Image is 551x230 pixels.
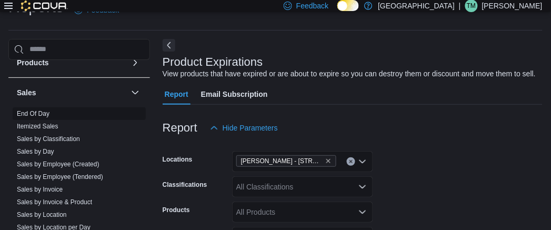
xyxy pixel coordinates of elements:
[17,161,99,168] a: Sales by Employee (Created)
[17,211,67,219] span: Sales by Location
[17,122,58,131] span: Itemized Sales
[163,155,193,164] label: Locations
[206,117,282,138] button: Hide Parameters
[17,57,127,68] button: Products
[17,211,67,218] a: Sales by Location
[163,56,263,68] h3: Product Expirations
[17,173,103,181] a: Sales by Employee (Tendered)
[129,56,142,69] button: Products
[163,39,175,52] button: Next
[17,148,54,155] a: Sales by Day
[358,157,367,166] button: Open list of options
[358,208,367,216] button: Open list of options
[17,198,92,206] a: Sales by Invoice & Product
[347,157,355,166] button: Clear input
[241,156,323,166] span: [PERSON_NAME] - [STREET_ADDRESS]
[17,110,49,117] a: End Of Day
[17,173,103,181] span: Sales by Employee (Tendered)
[129,86,142,99] button: Sales
[17,135,80,143] a: Sales by Classification
[163,206,190,214] label: Products
[17,87,127,98] button: Sales
[17,147,54,156] span: Sales by Day
[296,1,328,11] span: Feedback
[236,155,336,167] span: Moore - 105 SE 19th St
[17,185,63,194] span: Sales by Invoice
[337,11,338,12] span: Dark Mode
[325,158,332,164] button: Remove Moore - 105 SE 19th St from selection in this group
[163,122,197,134] h3: Report
[165,84,188,105] span: Report
[163,181,207,189] label: Classifications
[21,1,68,11] img: Cova
[358,183,367,191] button: Open list of options
[163,68,536,79] div: View products that have expired or are about to expire so you can destroy them or discount and mo...
[201,84,268,105] span: Email Subscription
[17,186,63,193] a: Sales by Invoice
[17,87,36,98] h3: Sales
[223,123,278,133] span: Hide Parameters
[17,123,58,130] a: Itemized Sales
[17,57,49,68] h3: Products
[17,109,49,118] span: End Of Day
